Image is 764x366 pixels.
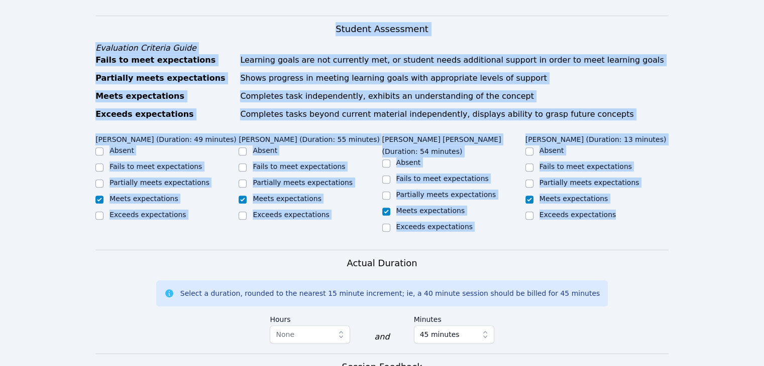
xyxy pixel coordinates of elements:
[95,108,234,120] div: Exceeds expectations
[253,178,353,187] label: Partially meets expectations
[525,130,667,145] legend: [PERSON_NAME] (Duration: 13 minutes)
[110,211,186,219] label: Exceeds expectations
[240,90,669,102] div: Completes task independently, exhibits an understanding of the concept
[539,178,639,187] label: Partially meets expectations
[253,211,329,219] label: Exceeds expectations
[539,162,632,170] label: Fails to meet expectations
[253,146,277,154] label: Absent
[110,178,209,187] label: Partially meets expectations
[420,328,460,340] span: 45 minutes
[374,331,389,343] div: and
[253,162,345,170] label: Fails to meet expectations
[276,330,294,338] span: None
[382,130,525,157] legend: [PERSON_NAME] [PERSON_NAME] (Duration: 54 minutes)
[396,191,496,199] label: Partially meets expectations
[396,174,489,182] label: Fails to meet expectations
[95,54,234,66] div: Fails to meet expectations
[95,72,234,84] div: Partially meets expectations
[95,22,669,36] h3: Student Assessment
[414,325,494,343] button: 45 minutes
[396,158,421,166] label: Absent
[95,130,237,145] legend: [PERSON_NAME] (Duration: 49 minutes)
[240,54,669,66] div: Learning goals are not currently met, or student needs additional support in order to meet learni...
[347,256,417,270] h3: Actual Duration
[110,195,178,203] label: Meets expectations
[539,146,564,154] label: Absent
[180,288,600,298] div: Select a duration, rounded to the nearest 15 minute increment; ie, a 40 minute session should be ...
[240,72,669,84] div: Shows progress in meeting learning goals with appropriate levels of support
[95,42,669,54] div: Evaluation Criteria Guide
[396,207,465,215] label: Meets expectations
[239,130,380,145] legend: [PERSON_NAME] (Duration: 55 minutes)
[414,310,494,325] label: Minutes
[270,310,350,325] label: Hours
[110,146,134,154] label: Absent
[396,223,473,231] label: Exceeds expectations
[240,108,669,120] div: Completes tasks beyond current material independently, displays ability to grasp future concepts
[270,325,350,343] button: None
[253,195,321,203] label: Meets expectations
[539,195,608,203] label: Meets expectations
[110,162,202,170] label: Fails to meet expectations
[539,211,616,219] label: Exceeds expectations
[95,90,234,102] div: Meets expectations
